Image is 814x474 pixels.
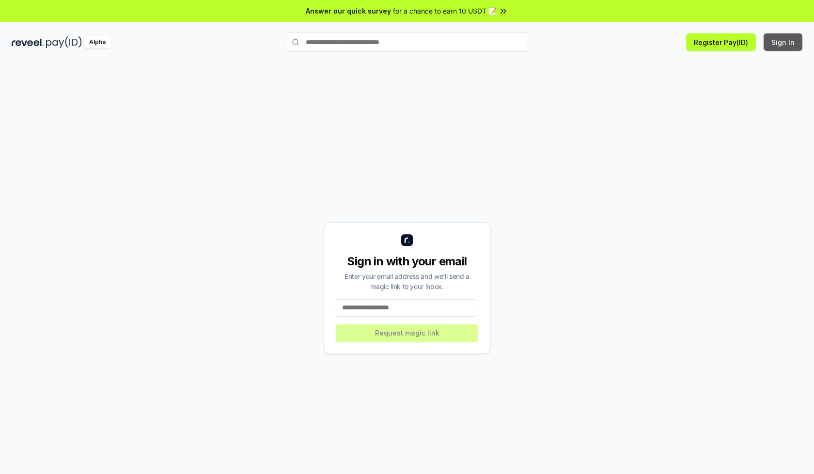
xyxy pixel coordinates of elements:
img: logo_small [401,234,413,246]
img: pay_id [46,36,82,48]
span: for a chance to earn 10 USDT 📝 [393,6,497,16]
div: Alpha [84,36,111,48]
div: Enter your email address and we’ll send a magic link to your inbox. [336,271,478,291]
span: Answer our quick survey [306,6,391,16]
div: Sign in with your email [336,254,478,269]
button: Register Pay(ID) [686,33,756,51]
button: Sign In [764,33,802,51]
img: reveel_dark [12,36,44,48]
